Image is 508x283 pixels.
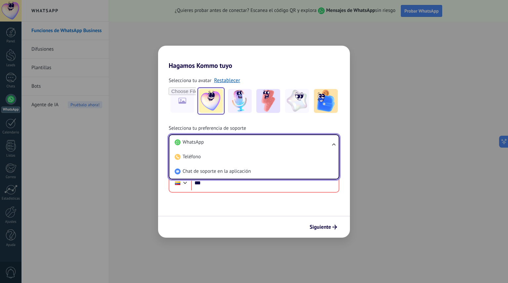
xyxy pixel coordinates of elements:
[183,154,201,160] span: Teléfono
[307,221,340,233] button: Siguiente
[183,168,251,175] span: Chat de soporte en la aplicación
[199,89,223,113] img: -1.jpeg
[310,225,331,229] span: Siguiente
[183,139,204,146] span: WhatsApp
[256,89,280,113] img: -3.jpeg
[228,89,252,113] img: -2.jpeg
[169,125,246,132] span: Selecciona tu preferencia de soporte
[158,46,350,70] h2: Hagamos Kommo tuyo
[285,89,309,113] img: -4.jpeg
[314,89,338,113] img: -5.jpeg
[171,176,184,190] div: Colombia: + 57
[214,77,240,84] a: Restablecer
[169,77,211,84] span: Selecciona tu avatar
